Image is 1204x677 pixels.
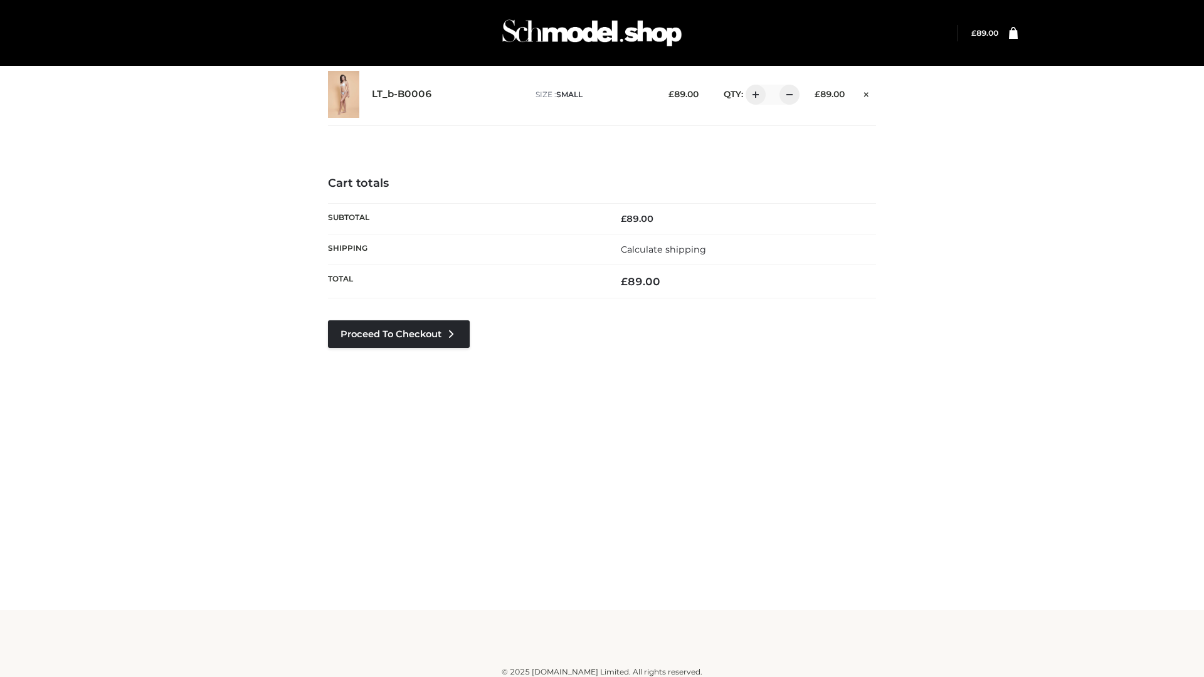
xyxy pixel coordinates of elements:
a: Remove this item [857,85,876,101]
bdi: 89.00 [621,213,653,224]
span: £ [668,89,674,99]
th: Subtotal [328,203,602,234]
a: LT_b-B0006 [372,88,432,100]
h4: Cart totals [328,177,876,191]
th: Shipping [328,234,602,265]
img: Schmodel Admin 964 [498,8,686,58]
span: £ [621,275,628,288]
bdi: 89.00 [971,28,998,38]
bdi: 89.00 [621,275,660,288]
span: SMALL [556,90,583,99]
a: Calculate shipping [621,244,706,255]
a: £89.00 [971,28,998,38]
a: Proceed to Checkout [328,320,470,348]
img: LT_b-B0006 - SMALL [328,71,359,118]
p: size : [536,89,649,100]
bdi: 89.00 [668,89,699,99]
span: £ [621,213,626,224]
span: £ [971,28,976,38]
div: QTY: [711,85,795,105]
th: Total [328,265,602,298]
span: £ [815,89,820,99]
bdi: 89.00 [815,89,845,99]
